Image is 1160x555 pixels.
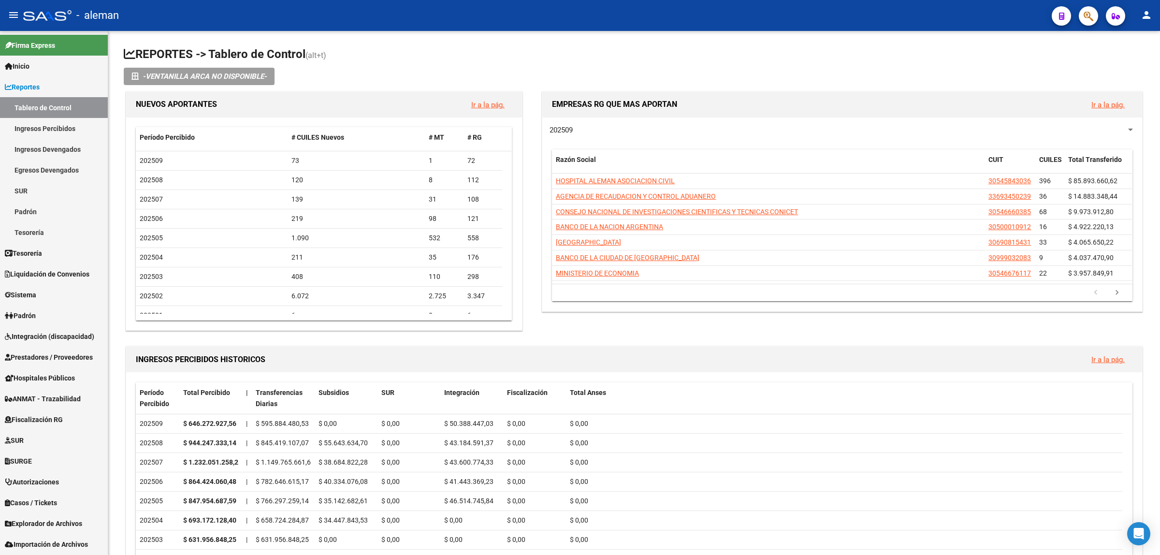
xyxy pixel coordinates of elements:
[5,310,36,321] span: Padrón
[988,254,1031,262] span: 30999032083
[140,253,163,261] span: 202504
[1039,269,1047,277] span: 22
[140,273,163,280] span: 202503
[5,477,59,487] span: Autorizaciones
[507,536,525,543] span: $ 0,00
[291,310,421,321] div: 6
[1064,149,1132,181] datatable-header-cell: Total Transferido
[319,516,368,524] span: $ 34.447.843,53
[319,536,337,543] span: $ 0,00
[1039,177,1051,185] span: 396
[5,331,94,342] span: Integración (discapacidad)
[246,420,247,427] span: |
[140,496,175,507] div: 202505
[140,476,175,487] div: 202506
[556,177,675,185] span: HOSPITAL ALEMAN ASOCIACION CIVIL
[556,254,699,262] span: BANCO DE LA CIUDAD DE [GEOGRAPHIC_DATA]
[988,177,1031,185] span: 30545843036
[256,420,309,427] span: $ 595.884.480,53
[256,536,309,543] span: $ 631.956.848,25
[507,389,548,396] span: Fiscalización
[183,389,230,396] span: Total Percibido
[76,5,119,26] span: - aleman
[140,418,175,429] div: 202509
[552,149,985,181] datatable-header-cell: Razón Social
[5,61,29,72] span: Inicio
[381,439,400,447] span: $ 0,00
[256,478,309,485] span: $ 782.646.615,17
[1039,254,1043,262] span: 9
[1068,192,1117,200] span: $ 14.883.348,44
[377,382,440,414] datatable-header-cell: SUR
[429,194,460,205] div: 31
[381,516,400,524] span: $ 0,00
[140,311,163,319] span: 202501
[5,414,63,425] span: Fiscalización RG
[288,127,425,148] datatable-header-cell: # CUILES Nuevos
[440,382,503,414] datatable-header-cell: Integración
[1068,177,1117,185] span: $ 85.893.660,62
[467,175,498,186] div: 112
[291,233,421,244] div: 1.090
[140,176,163,184] span: 202508
[570,439,588,447] span: $ 0,00
[291,213,421,224] div: 219
[183,439,236,447] strong: $ 944.247.333,14
[429,252,460,263] div: 35
[1039,223,1047,231] span: 16
[5,539,88,550] span: Importación de Archivos
[1068,269,1114,277] span: $ 3.957.849,91
[381,458,400,466] span: $ 0,00
[381,497,400,505] span: $ 0,00
[570,536,588,543] span: $ 0,00
[256,458,315,466] span: $ 1.149.765.661,68
[444,420,493,427] span: $ 50.388.447,03
[1084,96,1132,114] button: Ir a la pág.
[467,155,498,166] div: 72
[256,389,303,408] span: Transferencias Diarias
[1068,208,1114,216] span: $ 9.973.912,80
[467,233,498,244] div: 558
[550,126,573,134] span: 202509
[291,252,421,263] div: 211
[570,458,588,466] span: $ 0,00
[381,478,400,485] span: $ 0,00
[464,127,502,148] datatable-header-cell: # RG
[140,457,175,468] div: 202507
[985,149,1035,181] datatable-header-cell: CUIT
[242,382,252,414] datatable-header-cell: |
[988,208,1031,216] span: 30546660385
[246,439,247,447] span: |
[988,269,1031,277] span: 30546676117
[136,127,288,148] datatable-header-cell: Período Percibido
[507,439,525,447] span: $ 0,00
[467,310,498,321] div: 6
[143,68,267,85] i: -VENTANILLA ARCA NO DISPONIBLE-
[140,534,175,545] div: 202503
[471,101,505,109] a: Ir a la pág.
[319,389,349,396] span: Subsidios
[1068,156,1122,163] span: Total Transferido
[381,420,400,427] span: $ 0,00
[444,516,463,524] span: $ 0,00
[503,382,566,414] datatable-header-cell: Fiscalización
[556,156,596,163] span: Razón Social
[319,478,368,485] span: $ 40.334.076,08
[556,223,663,231] span: BANCO DE LA NACION ARGENTINA
[319,439,368,447] span: $ 55.643.634,70
[467,271,498,282] div: 298
[1039,238,1047,246] span: 33
[556,192,716,200] span: AGENCIA DE RECAUDACION Y CONTROL ADUANERO
[429,291,460,302] div: 2.725
[5,394,81,404] span: ANMAT - Trazabilidad
[444,389,479,396] span: Integración
[140,292,163,300] span: 202502
[1039,156,1062,163] span: CUILES
[252,382,315,414] datatable-header-cell: Transferencias Diarias
[5,248,42,259] span: Tesorería
[5,269,89,279] span: Liquidación de Convenios
[464,96,512,114] button: Ir a la pág.
[140,195,163,203] span: 202507
[291,155,421,166] div: 73
[556,238,621,246] span: [GEOGRAPHIC_DATA]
